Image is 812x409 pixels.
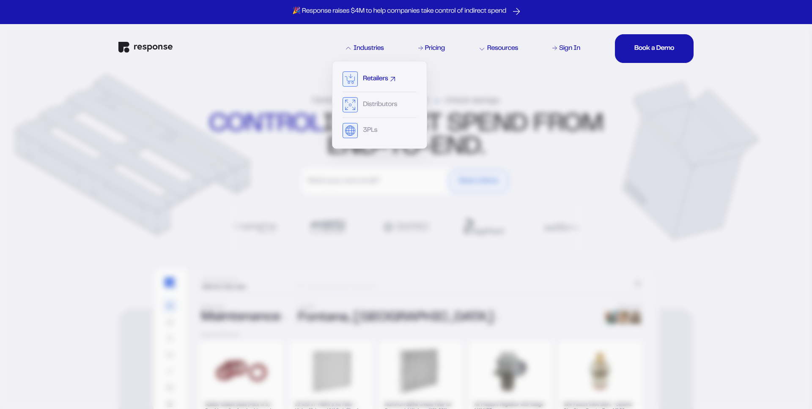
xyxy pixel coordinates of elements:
p: 🎉 Response raises $4M to help companies take control of indirect spend [292,7,506,16]
div: Distributors [363,101,397,108]
a: Pricing [417,44,447,54]
div: Book a Demo [459,178,498,185]
img: Response Logo [118,42,173,53]
button: Distributors [363,101,404,108]
input: What's your work email? [303,170,447,193]
button: Book a DemoBook a DemoBook a DemoBook a DemoBook a Demo [615,34,694,63]
div: Pricing [425,45,445,52]
strong: control [209,114,323,136]
div: 3PLs [363,127,377,134]
a: Response Home [118,42,173,55]
button: Book a Demo [449,170,509,193]
button: 3PLs [363,127,384,134]
div: Centralize orders, control spend [312,97,500,105]
div: indirect spend from end-to-end. [207,113,606,159]
div: Fontana, [GEOGRAPHIC_DATA] [298,311,591,325]
div: Book a Demo [634,45,674,52]
div: Maintenance [201,311,288,324]
a: Sign In [551,44,582,54]
div: Sign In [559,45,580,52]
div: Resources [480,45,518,52]
span: Unlock savings. [444,97,500,105]
div: Industries [346,45,384,52]
div: Retailers [363,76,388,82]
button: Retailers [363,76,395,82]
